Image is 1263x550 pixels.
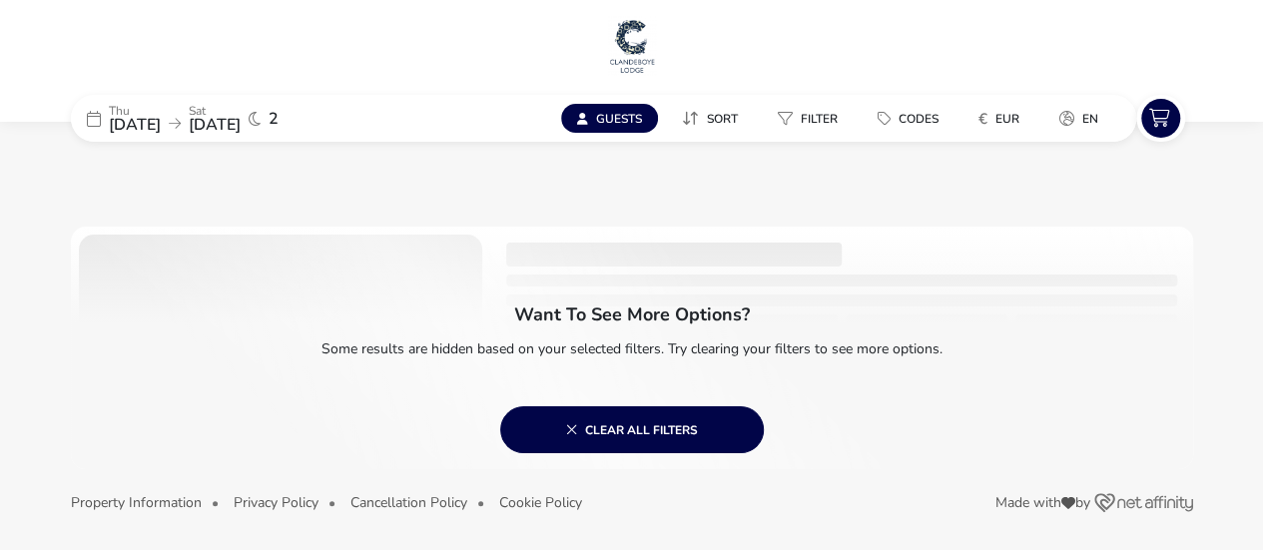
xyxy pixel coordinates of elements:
button: Clear all filters [500,406,764,453]
img: Main Website [607,16,657,76]
span: Filter [801,111,838,127]
span: en [1082,111,1098,127]
span: EUR [995,111,1019,127]
span: Made with by [995,496,1090,510]
naf-pibe-menu-bar-item: en [1043,104,1122,133]
button: Guests [561,104,658,133]
naf-pibe-menu-bar-item: Codes [862,104,962,133]
button: Privacy Policy [234,495,318,510]
p: Some results are hidden based on your selected filters. Try clearing your filters to see more opt... [71,323,1193,366]
button: Filter [762,104,854,133]
button: en [1043,104,1114,133]
button: Codes [862,104,954,133]
span: 2 [269,111,279,127]
button: Sort [666,104,754,133]
p: Sat [189,105,241,117]
span: [DATE] [109,114,161,136]
naf-pibe-menu-bar-item: Filter [762,104,862,133]
naf-pibe-menu-bar-item: Guests [561,104,666,133]
naf-pibe-menu-bar-item: €EUR [962,104,1043,133]
span: Codes [899,111,939,127]
button: Cancellation Policy [350,495,467,510]
button: €EUR [962,104,1035,133]
span: Guests [596,111,642,127]
span: Sort [707,111,738,127]
button: Cookie Policy [499,495,582,510]
div: Thu[DATE]Sat[DATE]2 [71,95,370,142]
span: [DATE] [189,114,241,136]
h2: Want to see more options? [514,302,750,326]
i: € [978,109,987,129]
naf-pibe-menu-bar-item: Sort [666,104,762,133]
p: Thu [109,105,161,117]
span: Clear all filters [566,421,698,437]
button: Property Information [71,495,202,510]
